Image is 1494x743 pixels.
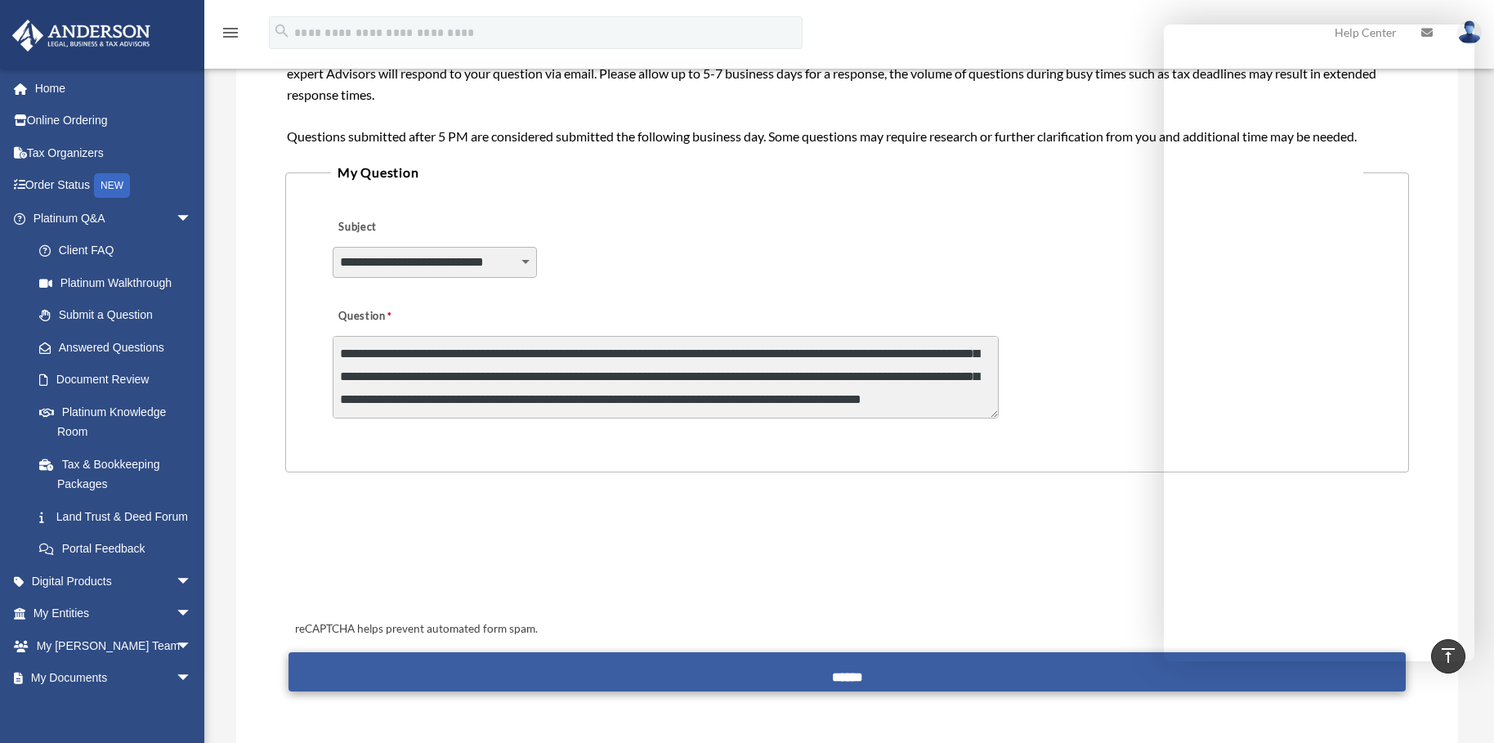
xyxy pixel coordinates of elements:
img: Anderson Advisors Platinum Portal [7,20,155,51]
a: Platinum Knowledge Room [23,396,217,448]
a: Platinum Walkthrough [23,266,217,299]
a: Digital Productsarrow_drop_down [11,565,217,598]
a: Order StatusNEW [11,169,217,203]
legend: My Question [331,161,1363,184]
a: Home [11,72,217,105]
span: arrow_drop_down [176,629,208,663]
span: arrow_drop_down [176,565,208,598]
div: NEW [94,173,130,198]
a: Online Ordering [11,105,217,137]
iframe: Chat Window [1164,25,1474,661]
a: Tax & Bookkeeping Packages [23,448,217,500]
a: Submit a Question [23,299,208,332]
span: arrow_drop_down [176,662,208,696]
a: Land Trust & Deed Forum [23,500,217,533]
a: My Entitiesarrow_drop_down [11,598,217,630]
a: Platinum Q&Aarrow_drop_down [11,202,217,235]
a: Answered Questions [23,331,217,364]
a: Document Review [23,364,217,396]
iframe: reCAPTCHA [290,523,539,587]
a: Client FAQ [23,235,217,267]
a: My [PERSON_NAME] Teamarrow_drop_down [11,629,217,662]
a: My Documentsarrow_drop_down [11,662,217,695]
label: Question [333,306,459,329]
a: Tax Organizers [11,137,217,169]
a: menu [221,29,240,43]
img: User Pic [1457,20,1482,44]
i: search [273,22,291,40]
div: reCAPTCHA helps prevent automated form spam. [289,620,1406,639]
label: Subject [333,216,488,239]
span: arrow_drop_down [176,598,208,631]
span: arrow_drop_down [176,202,208,235]
a: Portal Feedback [23,533,217,566]
i: menu [221,23,240,43]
